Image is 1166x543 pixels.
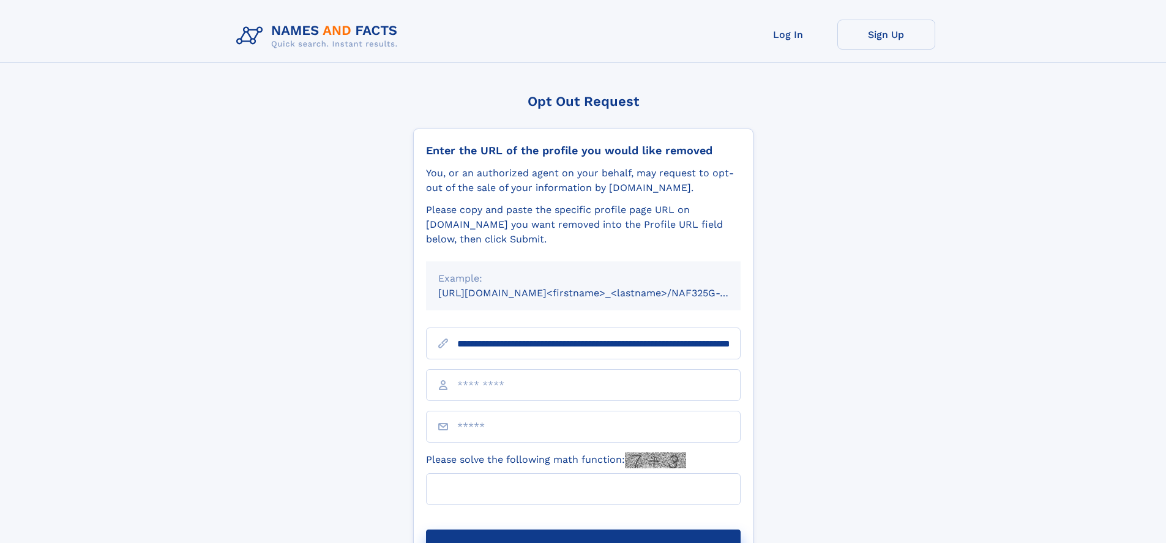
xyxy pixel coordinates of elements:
[426,144,741,157] div: Enter the URL of the profile you would like removed
[438,271,728,286] div: Example:
[426,203,741,247] div: Please copy and paste the specific profile page URL on [DOMAIN_NAME] you want removed into the Pr...
[413,94,753,109] div: Opt Out Request
[438,287,764,299] small: [URL][DOMAIN_NAME]<firstname>_<lastname>/NAF325G-xxxxxxxx
[426,452,686,468] label: Please solve the following math function:
[837,20,935,50] a: Sign Up
[426,166,741,195] div: You, or an authorized agent on your behalf, may request to opt-out of the sale of your informatio...
[231,20,408,53] img: Logo Names and Facts
[739,20,837,50] a: Log In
